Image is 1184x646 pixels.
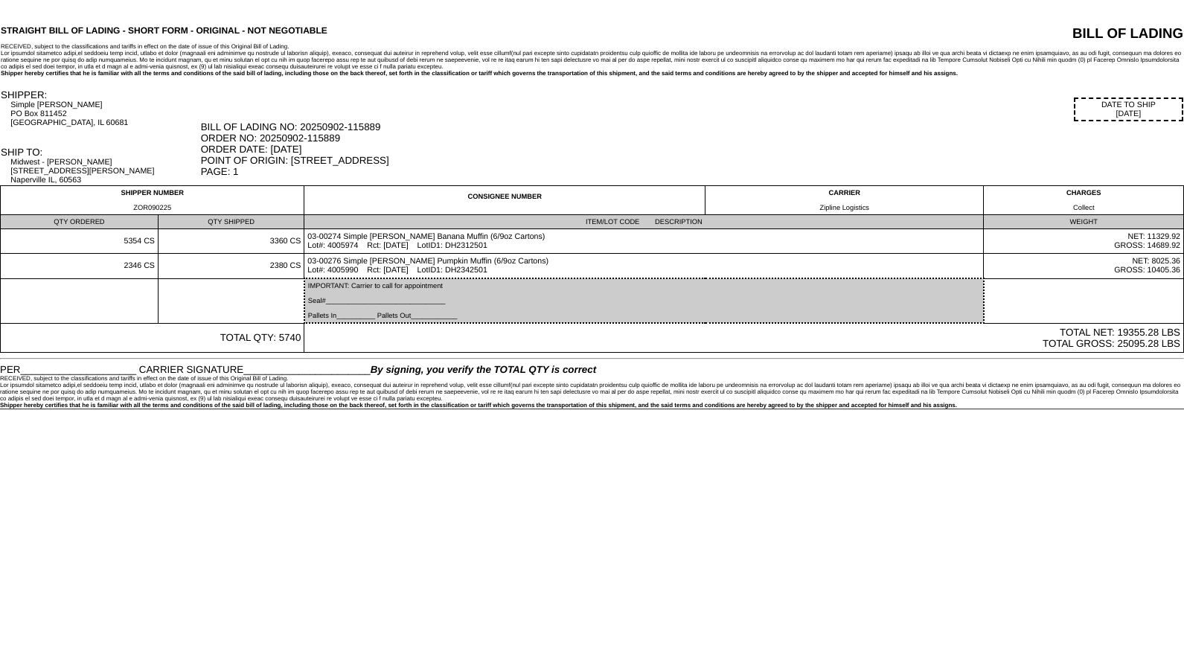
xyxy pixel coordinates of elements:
td: 03-00274 Simple [PERSON_NAME] Banana Muffin (6/9oz Cartons) Lot#: 4005974 Rct: [DATE] LotID1: DH2... [304,229,984,254]
td: CHARGES [984,186,1184,215]
div: SHIP TO: [1,147,199,158]
div: SHIPPER: [1,89,199,100]
div: BILL OF LADING NO: 20250902-115889 ORDER NO: 20250902-115889 ORDER DATE: [DATE] POINT OF ORIGIN: ... [201,121,1183,177]
td: NET: 11329.92 GROSS: 14689.92 [984,229,1184,254]
div: Shipper hereby certifies that he is familiar with all the terms and conditions of the said bill o... [1,70,1183,77]
div: DATE TO SHIP [DATE] [1074,97,1183,121]
td: ITEM/LOT CODE DESCRIPTION [304,215,984,229]
div: Collect [987,204,1180,211]
span: By signing, you verify the TOTAL QTY is correct [371,364,596,375]
td: WEIGHT [984,215,1184,229]
td: NET: 8025.36 GROSS: 10405.36 [984,254,1184,279]
div: ZOR090225 [4,204,301,211]
td: SHIPPER NUMBER [1,186,304,215]
div: BILL OF LADING [868,25,1183,42]
td: CARRIER [705,186,984,215]
td: TOTAL NET: 19355.28 LBS TOTAL GROSS: 25095.28 LBS [304,323,1184,353]
td: 03-00276 Simple [PERSON_NAME] Pumpkin Muffin (6/9oz Cartons) Lot#: 4005990 Rct: [DATE] LotID1: DH... [304,254,984,279]
td: 2380 CS [158,254,304,279]
div: Midwest - [PERSON_NAME] [STREET_ADDRESS][PERSON_NAME] Naperville IL, 60563 [10,158,199,185]
td: QTY SHIPPED [158,215,304,229]
td: CONSIGNEE NUMBER [304,186,705,215]
div: Zipline Logistics [708,204,980,211]
td: QTY ORDERED [1,215,159,229]
td: TOTAL QTY: 5740 [1,323,304,353]
td: IMPORTANT: Carrier to call for appointment Seal#_______________________________ Pallets In_______... [304,278,984,323]
td: 5354 CS [1,229,159,254]
td: 2346 CS [1,254,159,279]
div: Simple [PERSON_NAME] PO Box 811452 [GEOGRAPHIC_DATA], IL 60681 [10,100,199,127]
td: 3360 CS [158,229,304,254]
